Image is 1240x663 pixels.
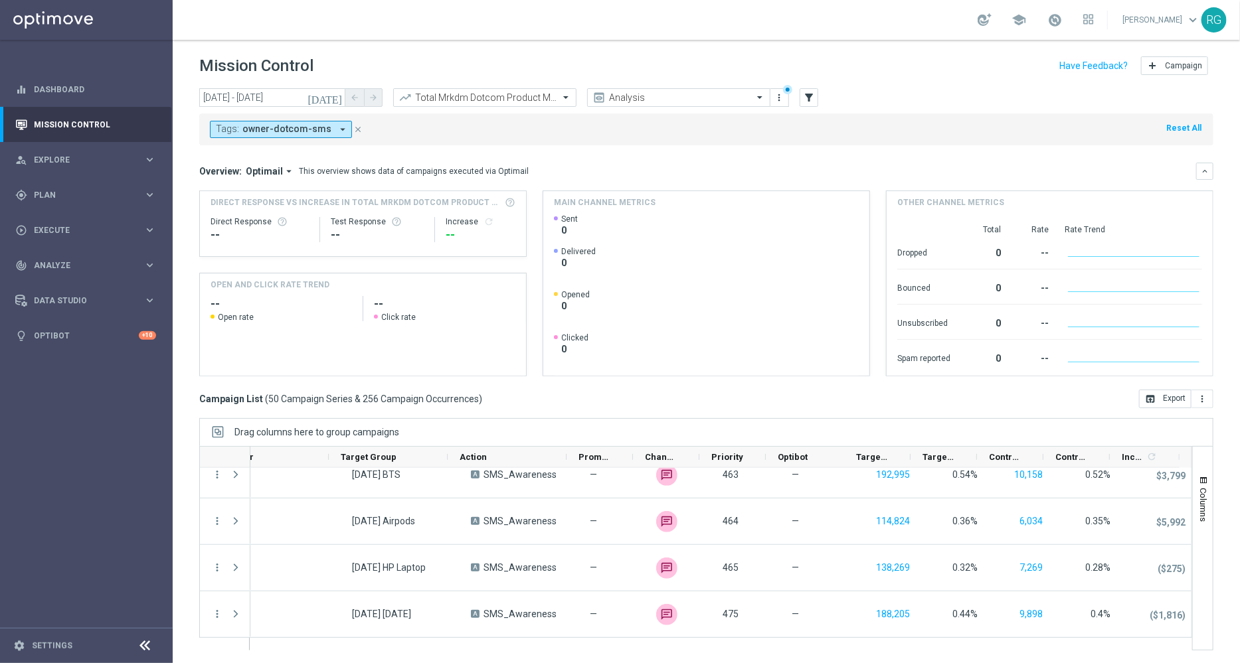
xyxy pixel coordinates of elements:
[306,88,345,108] button: [DATE]
[15,330,27,342] i: lightbulb
[352,515,415,527] span: 8.27.25 Airpods
[875,467,911,483] button: 192,995
[15,155,157,165] button: person_search Explore keyboard_arrow_right
[484,216,494,227] i: refresh
[211,469,223,480] i: more_vert
[1017,241,1049,262] div: --
[792,469,799,480] span: —
[897,196,1004,208] h4: Other channel metrics
[15,224,143,236] div: Execute
[15,259,27,271] i: track_changes
[1018,606,1044,623] button: 9,898
[1017,346,1049,368] div: --
[484,469,557,480] span: SMS_Awareness
[778,452,808,462] span: Optibot
[792,561,799,573] span: —
[341,452,397,462] span: Target Group
[211,196,501,208] span: Direct Response VS Increase In Total Mrkdm Dotcom Product Margin Amount
[645,452,677,462] span: Channel
[897,241,950,262] div: Dropped
[15,260,157,271] div: track_changes Analyze keyboard_arrow_right
[875,606,911,623] button: 188,205
[15,190,157,200] div: gps_fixed Plan keyboard_arrow_right
[34,297,143,305] span: Data Studio
[381,312,416,323] span: Click rate
[34,72,156,107] a: Dashboard
[352,561,426,573] span: 8.28.25 HP Laptop
[352,608,411,620] span: 8.29.25 Labor day
[1144,449,1157,464] span: Calculate column
[143,153,156,166] i: keyboard_arrow_right
[952,516,978,526] span: 0.36%
[875,559,911,576] button: 138,269
[590,561,597,573] span: —
[34,226,143,234] span: Execute
[592,91,606,104] i: preview
[15,225,157,236] div: play_circle_outline Execute keyboard_arrow_right
[1122,452,1144,462] span: Increase
[143,188,156,201] i: keyboard_arrow_right
[471,517,480,525] span: A
[484,561,557,573] span: SMS_Awareness
[331,216,423,227] div: Test Response
[578,452,610,462] span: Promotions
[1145,394,1156,404] i: open_in_browser
[561,257,596,269] span: 0
[1121,10,1201,30] a: [PERSON_NAME]keyboard_arrow_down
[554,196,656,208] h4: Main channel metrics
[1091,609,1110,619] span: 0.4%
[15,331,157,341] button: lightbulb Optibot +10
[1059,61,1128,70] input: Have Feedback?
[1017,224,1049,235] div: Rate
[590,469,597,480] span: —
[364,88,383,107] button: arrow_forward
[966,346,1001,368] div: 0
[199,393,482,405] h3: Campaign List
[590,608,597,620] span: —
[1192,390,1213,408] button: more_vert
[800,88,818,107] button: filter_alt
[13,640,25,652] i: settings
[34,156,143,164] span: Explore
[15,295,157,306] button: Data Studio keyboard_arrow_right
[1012,13,1026,27] span: school
[989,452,1021,462] span: Control Customers
[369,93,378,102] i: arrow_forward
[1186,13,1200,27] span: keyboard_arrow_down
[897,276,950,297] div: Bounced
[211,515,223,527] i: more_vert
[966,241,1001,262] div: 0
[1141,56,1208,75] button: add Campaign
[15,224,27,236] i: play_circle_outline
[15,84,27,96] i: equalizer
[353,125,363,134] i: close
[15,107,156,142] div: Mission Control
[952,469,978,480] span: 0.54%
[587,88,770,107] ng-select: Analysis
[211,561,223,573] i: more_vert
[1013,467,1044,483] button: 10,158
[656,604,677,625] div: Attentive SMS
[561,343,588,355] span: 0
[1156,470,1186,482] p: $3,799
[352,469,400,480] span: 8.26.25 BTS
[234,427,399,437] div: Row Groups
[210,121,352,138] button: Tags: owner-dotcom-sms arrow_drop_down
[15,259,143,271] div: Analyze
[561,246,596,257] span: Delivered
[143,224,156,236] i: keyboard_arrow_right
[308,92,343,104] i: [DATE]
[1017,311,1049,332] div: --
[773,90,786,106] button: more_vert
[471,563,480,571] span: A
[1085,469,1110,480] span: 0.52%
[211,608,223,620] button: more_vert
[374,296,515,312] h2: --
[656,465,677,486] img: Attentive SMS
[471,610,480,618] span: A
[15,119,157,130] div: Mission Control
[139,331,156,340] div: +10
[218,312,254,323] span: Open rate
